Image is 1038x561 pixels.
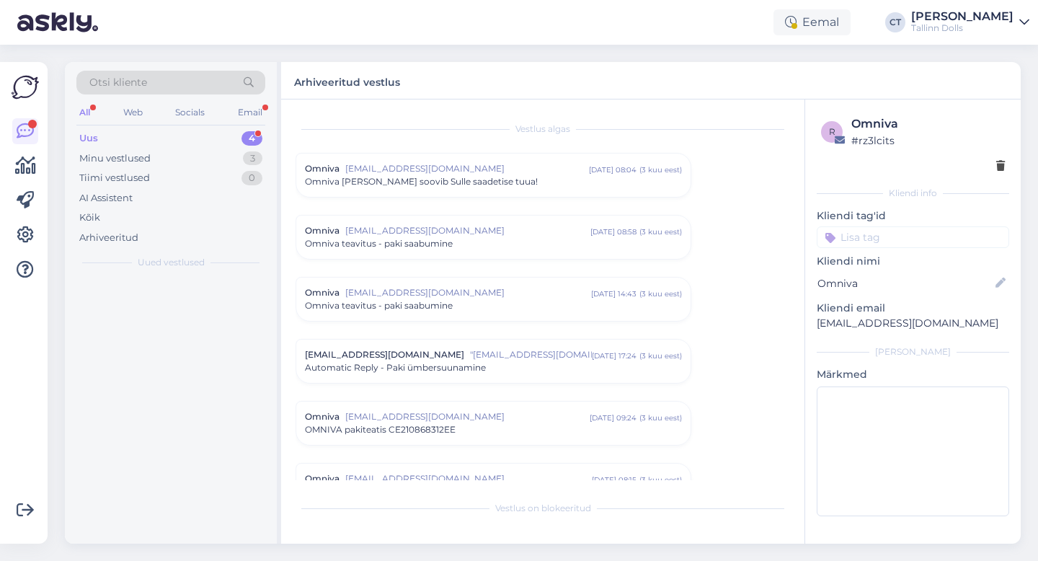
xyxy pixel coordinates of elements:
[817,187,1009,200] div: Kliendi info
[79,131,98,146] div: Uus
[817,275,993,291] input: Lisa nimi
[241,131,262,146] div: 4
[305,410,340,423] span: Omniva
[829,126,835,137] span: r
[592,350,636,361] div: [DATE] 17:24
[120,103,146,122] div: Web
[590,226,636,237] div: [DATE] 08:58
[305,224,340,237] span: Omniva
[639,474,682,485] div: ( 3 kuu eest )
[305,286,340,299] span: Omniva
[590,412,636,423] div: [DATE] 09:24
[305,348,464,361] span: [EMAIL_ADDRESS][DOMAIN_NAME]
[817,345,1009,358] div: [PERSON_NAME]
[639,350,682,361] div: ( 3 kuu eest )
[592,474,636,485] div: [DATE] 08:15
[305,175,538,188] span: Omniva [PERSON_NAME] soovib Sulle saadetise tuua!
[76,103,93,122] div: All
[817,316,1009,331] p: [EMAIL_ADDRESS][DOMAIN_NAME]
[639,226,682,237] div: ( 3 kuu eest )
[885,12,905,32] div: CT
[591,288,636,299] div: [DATE] 14:43
[817,367,1009,382] p: Märkmed
[79,211,100,225] div: Kõik
[79,231,138,245] div: Arhiveeritud
[79,191,133,206] div: AI Assistent
[12,74,39,101] img: Askly Logo
[305,423,456,436] span: OMNIVA pakiteatis CE210868312EE
[470,348,592,361] span: "[EMAIL_ADDRESS][DOMAIN_NAME]"
[817,301,1009,316] p: Kliendi email
[305,237,453,250] span: Omniva teavitus - paki saabumine
[294,71,400,90] label: Arhiveeritud vestlus
[495,502,591,515] span: Vestlus on blokeeritud
[589,164,636,175] div: [DATE] 08:04
[345,286,591,299] span: [EMAIL_ADDRESS][DOMAIN_NAME]
[345,472,592,485] span: [EMAIL_ADDRESS][DOMAIN_NAME]
[911,22,1013,34] div: Tallinn Dolls
[817,254,1009,269] p: Kliendi nimi
[241,171,262,185] div: 0
[817,208,1009,224] p: Kliendi tag'id
[639,412,682,423] div: ( 3 kuu eest )
[305,162,340,175] span: Omniva
[345,224,590,237] span: [EMAIL_ADDRESS][DOMAIN_NAME]
[639,164,682,175] div: ( 3 kuu eest )
[639,288,682,299] div: ( 3 kuu eest )
[911,11,1013,22] div: [PERSON_NAME]
[89,75,147,90] span: Otsi kliente
[243,151,262,166] div: 3
[911,11,1029,34] a: [PERSON_NAME]Tallinn Dolls
[305,361,486,374] span: Automatic Reply - Paki ümbersuunamine
[235,103,265,122] div: Email
[138,256,205,269] span: Uued vestlused
[851,133,1005,149] div: # rz3lcits
[345,410,590,423] span: [EMAIL_ADDRESS][DOMAIN_NAME]
[79,151,151,166] div: Minu vestlused
[305,472,340,485] span: Omniva
[296,123,790,136] div: Vestlus algas
[345,162,589,175] span: [EMAIL_ADDRESS][DOMAIN_NAME]
[79,171,150,185] div: Tiimi vestlused
[305,299,453,312] span: Omniva teavitus - paki saabumine
[817,226,1009,248] input: Lisa tag
[851,115,1005,133] div: Omniva
[172,103,208,122] div: Socials
[773,9,851,35] div: Eemal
